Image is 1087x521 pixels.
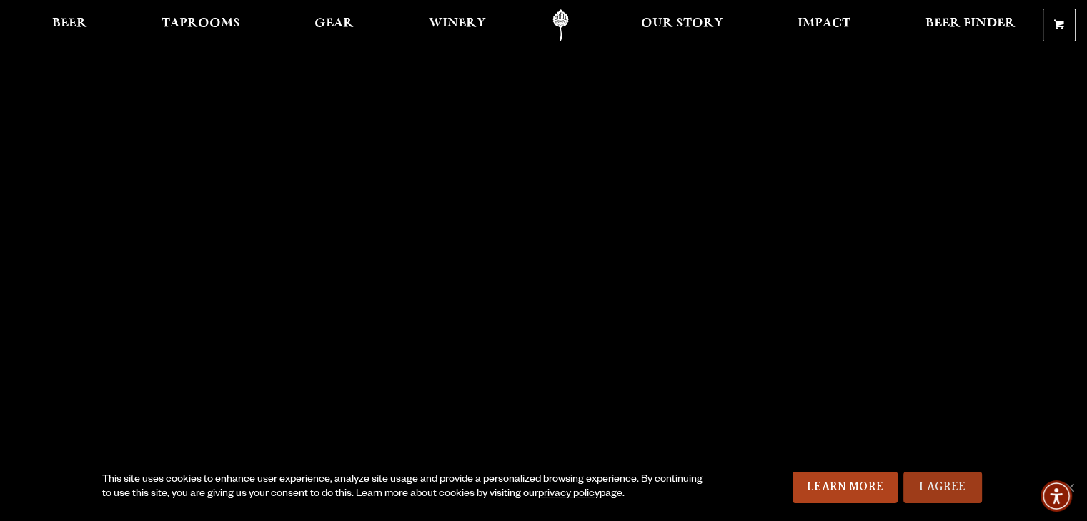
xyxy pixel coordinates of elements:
[632,9,733,41] a: Our Story
[903,472,982,503] a: I Agree
[420,9,495,41] a: Winery
[152,9,249,41] a: Taprooms
[793,472,898,503] a: Learn More
[52,18,87,29] span: Beer
[43,9,96,41] a: Beer
[314,18,354,29] span: Gear
[1041,480,1072,512] div: Accessibility Menu
[915,9,1024,41] a: Beer Finder
[534,9,587,41] a: Odell Home
[798,18,850,29] span: Impact
[102,473,712,502] div: This site uses cookies to enhance user experience, analyze site usage and provide a personalized ...
[429,18,486,29] span: Winery
[162,18,240,29] span: Taprooms
[925,18,1015,29] span: Beer Finder
[305,9,363,41] a: Gear
[538,489,600,500] a: privacy policy
[788,9,860,41] a: Impact
[641,18,723,29] span: Our Story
